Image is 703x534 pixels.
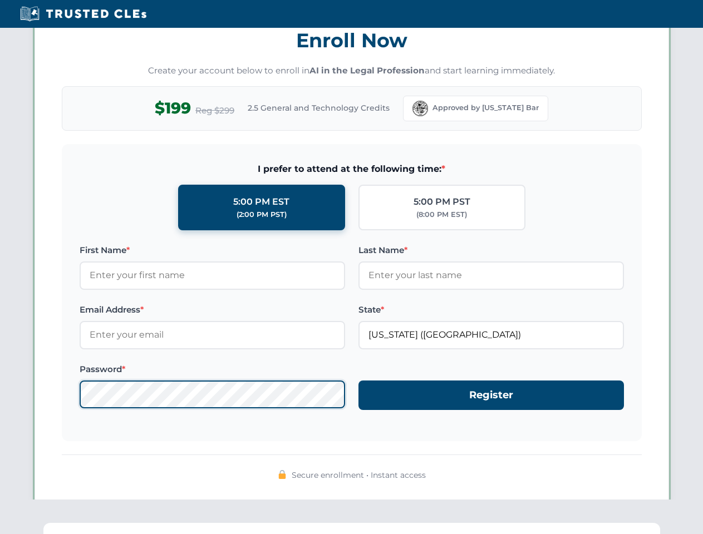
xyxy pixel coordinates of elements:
[309,65,425,76] strong: AI in the Legal Profession
[62,23,642,58] h3: Enroll Now
[17,6,150,22] img: Trusted CLEs
[358,244,624,257] label: Last Name
[412,101,428,116] img: Florida Bar
[155,96,191,121] span: $199
[195,104,234,117] span: Reg $299
[80,244,345,257] label: First Name
[278,470,287,479] img: 🔒
[358,303,624,317] label: State
[80,363,345,376] label: Password
[233,195,289,209] div: 5:00 PM EST
[80,162,624,176] span: I prefer to attend at the following time:
[80,321,345,349] input: Enter your email
[292,469,426,481] span: Secure enrollment • Instant access
[358,380,624,410] button: Register
[414,195,470,209] div: 5:00 PM PST
[237,209,287,220] div: (2:00 PM PST)
[416,209,467,220] div: (8:00 PM EST)
[358,261,624,289] input: Enter your last name
[432,102,539,113] span: Approved by [US_STATE] Bar
[248,102,390,114] span: 2.5 General and Technology Credits
[358,321,624,349] input: Florida (FL)
[62,65,642,77] p: Create your account below to enroll in and start learning immediately.
[80,303,345,317] label: Email Address
[80,261,345,289] input: Enter your first name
